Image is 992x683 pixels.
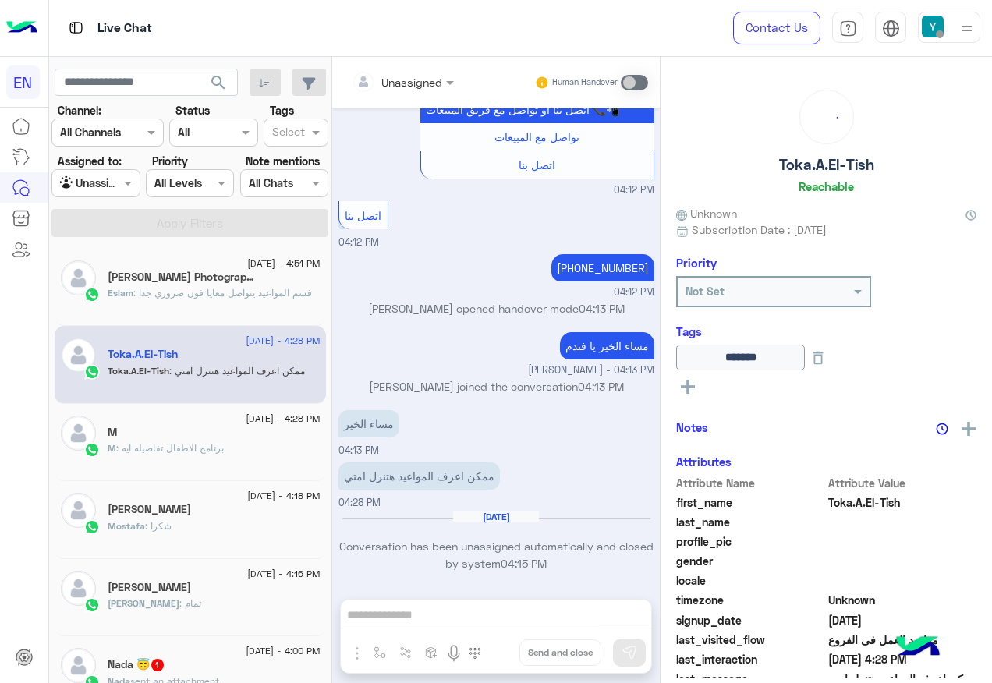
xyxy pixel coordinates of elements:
[733,12,820,44] a: Contact Us
[676,205,737,221] span: Unknown
[338,378,654,395] p: [PERSON_NAME] joined the conversation
[676,420,708,434] h6: Notes
[108,348,178,361] h5: Toka.A.El-Tish
[882,19,900,37] img: tab
[936,423,948,435] img: notes
[84,287,100,303] img: WhatsApp
[66,18,86,37] img: tab
[338,462,500,490] p: 17/8/2025, 4:28 PM
[200,69,238,102] button: search
[108,426,117,439] h5: M
[676,533,825,550] span: profile_pic
[519,158,555,172] span: اتصل بنا
[453,511,539,522] h6: [DATE]
[676,553,825,569] span: gender
[61,571,96,606] img: defaultAdmin.png
[108,442,116,454] span: M
[108,520,145,532] span: Mostafa
[6,12,37,44] img: Logo
[84,364,100,380] img: WhatsApp
[58,102,101,119] label: Channel:
[828,572,977,589] span: null
[108,581,191,594] h5: Abdullah Mostafa
[839,19,857,37] img: tab
[676,475,825,491] span: Attribute Name
[804,94,849,140] div: loading...
[676,592,825,608] span: timezone
[528,363,654,378] span: [PERSON_NAME] - 04:13 PM
[832,12,863,44] a: tab
[338,236,379,248] span: 04:12 PM
[828,494,977,511] span: Toka.A.El-Tish
[246,153,320,169] label: Note mentions
[501,557,547,570] span: 04:15 PM
[152,153,188,169] label: Priority
[676,455,732,469] h6: Attributes
[338,444,379,456] span: 04:13 PM
[51,209,328,237] button: Apply Filters
[552,76,618,89] small: Human Handover
[962,422,976,436] img: add
[676,494,825,511] span: first_name
[6,65,40,99] div: EN
[84,442,100,458] img: WhatsApp
[828,612,977,628] span: 2024-09-24T12:56:43.742Z
[61,260,96,295] img: defaultAdmin.png
[108,365,169,377] span: Toka.A.El-Tish
[84,597,100,613] img: WhatsApp
[61,648,96,683] img: defaultAdmin.png
[108,287,133,299] span: Eslam
[169,365,305,377] span: ممكن اعرف المواعيد هتنزل امتي
[676,651,825,667] span: last_interaction
[116,442,224,454] span: برنامج الاطفال تفاصيله ايه
[676,612,825,628] span: signup_date
[133,287,312,299] span: قسم المواعيد يتواصل معايا فون ضروري جدا
[338,410,399,437] p: 17/8/2025, 4:13 PM
[108,658,165,671] h5: Nada 😇
[61,338,96,373] img: defaultAdmin.png
[108,271,257,284] h5: Eslam Mohamad Photography
[108,597,179,609] span: [PERSON_NAME]
[247,257,320,271] span: [DATE] - 4:51 PM
[338,538,654,572] p: Conversation has been unassigned automatically and closed by system
[578,380,624,393] span: 04:13 PM
[179,597,201,609] span: تمام
[579,302,625,315] span: 04:13 PM
[246,412,320,426] span: [DATE] - 4:28 PM
[676,324,976,338] h6: Tags
[97,18,152,39] p: Live Chat
[270,123,305,143] div: Select
[338,497,381,508] span: 04:28 PM
[891,621,945,675] img: hulul-logo.png
[151,659,164,671] span: 1
[828,632,977,648] span: مواعيد العمل فى الفروع
[108,503,191,516] h5: Mostafa Mansour
[828,651,977,667] span: 2025-08-17T13:28:52.751Z
[246,334,320,348] span: [DATE] - 4:28 PM
[560,332,654,359] p: 17/8/2025, 4:13 PM
[84,519,100,535] img: WhatsApp
[209,73,228,92] span: search
[246,644,320,658] span: [DATE] - 4:00 PM
[692,221,827,238] span: Subscription Date : [DATE]
[828,553,977,569] span: null
[247,567,320,581] span: [DATE] - 4:16 PM
[345,209,381,222] span: اتصل بنا
[551,254,654,281] p: 17/8/2025, 4:12 PM
[676,514,825,530] span: last_name
[799,179,854,193] h6: Reachable
[61,416,96,451] img: defaultAdmin.png
[338,300,654,317] p: [PERSON_NAME] opened handover mode
[828,592,977,608] span: Unknown
[779,156,874,174] h5: Toka.A.El-Tish
[61,493,96,528] img: defaultAdmin.png
[676,572,825,589] span: locale
[519,639,601,666] button: Send and close
[922,16,944,37] img: userImage
[614,183,654,198] span: 04:12 PM
[270,102,294,119] label: Tags
[957,19,976,38] img: profile
[145,520,172,532] span: شكرا
[614,285,654,300] span: 04:12 PM
[828,475,977,491] span: Attribute Value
